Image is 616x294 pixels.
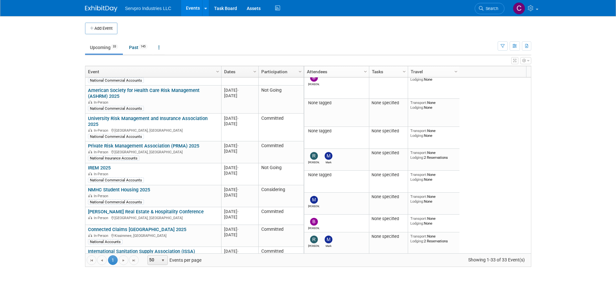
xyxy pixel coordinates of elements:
div: National Commercial Accounts [88,106,144,111]
img: Rick Dubois [310,152,318,160]
img: In-Person Event [88,150,92,153]
div: [DATE] [224,87,255,93]
div: [DATE] [224,116,255,121]
a: Participation [261,66,299,77]
div: National Accounts [88,239,123,244]
div: None specified [372,100,405,106]
div: [DATE] [224,227,255,232]
span: Servpro Industries LLC [125,6,171,11]
span: Transport: [410,100,427,105]
div: [GEOGRAPHIC_DATA], [GEOGRAPHIC_DATA] [88,149,218,155]
div: Maria Robertson [308,204,319,208]
div: None tagged [307,100,366,106]
td: Committed [258,247,304,275]
span: 50 [148,256,159,265]
a: Go to the previous page [97,255,107,265]
a: Column Settings [251,66,258,76]
div: None specified [372,150,405,156]
img: ExhibitDay [85,5,117,12]
div: None 2 Reservations [410,150,457,160]
div: [GEOGRAPHIC_DATA], [GEOGRAPHIC_DATA] [88,215,218,220]
div: None 2 Reservations [410,234,457,243]
div: None specified [372,128,405,134]
span: Lodging: [410,77,424,82]
div: [DATE] [224,187,255,192]
div: National Commercial Accounts [88,78,144,83]
div: Rick Dubois [308,160,319,164]
span: Go to the last page [131,258,136,263]
span: Transport: [410,150,427,155]
span: Lodging: [410,155,424,160]
div: [DATE] [224,209,255,214]
div: None None [410,128,457,138]
span: - [237,187,239,192]
span: Lodging: [410,133,424,138]
a: Upcoming33 [85,41,123,54]
span: Column Settings [215,69,220,74]
span: Go to the next page [121,258,126,263]
span: Go to the first page [89,258,94,263]
div: National Insurance Accounts [88,156,139,161]
div: [DATE] [224,232,255,238]
span: Transport: [410,234,427,238]
a: Column Settings [362,66,369,76]
div: None specified [372,234,405,239]
span: Column Settings [297,69,303,74]
img: In-Person Event [88,128,92,132]
div: National Commercial Accounts [88,134,144,139]
img: Chris Chassagneux [513,2,525,15]
span: Column Settings [402,69,407,74]
span: - [237,88,239,93]
a: Dates [224,66,254,77]
a: Column Settings [297,66,304,76]
div: None None [410,216,457,226]
img: In-Person Event [88,234,92,237]
span: Lodging: [410,239,424,243]
span: - [237,143,239,148]
span: Column Settings [453,69,459,74]
div: Mark Bristol [323,243,334,248]
div: None specified [372,194,405,199]
span: - [237,209,239,214]
td: Committed [258,225,304,247]
span: select [160,258,166,263]
span: 1 [108,255,118,265]
span: Showing 1-33 of 33 Event(s) [462,255,531,264]
div: [DATE] [224,170,255,176]
div: None None [410,72,457,82]
a: NMHC Student Housing 2025 [88,187,150,193]
div: Kissimmee, [GEOGRAPHIC_DATA] [88,233,218,238]
span: Transport: [410,172,427,177]
span: In-Person [94,234,110,238]
a: American Society for Health Care Risk Management (ASHRM) 2025 [88,87,200,99]
a: International Sanitation Supply Association (ISSA) [GEOGRAPHIC_DATA] 2025 [88,248,195,260]
img: Maria Robertson [310,196,318,204]
span: In-Person [94,150,110,154]
img: In-Person Event [88,100,92,104]
a: University Risk Management and Insurance Association 2025 [88,116,208,127]
a: [PERSON_NAME] Real Estate & Hospitality Conference [88,209,204,215]
td: Committed [258,207,304,225]
div: [DATE] [224,148,255,154]
div: None specified [372,216,405,221]
span: Lodging: [410,221,424,226]
span: Transport: [410,194,427,199]
div: None None [410,194,457,204]
span: Column Settings [252,69,257,74]
td: Not Going [258,163,304,185]
span: In-Person [94,216,110,220]
span: In-Person [94,194,110,198]
td: Committed [258,114,304,141]
span: Lodging: [410,105,424,110]
div: [DATE] [224,214,255,220]
div: Rick Dubois [308,243,319,248]
a: Event [88,66,217,77]
span: Column Settings [363,69,368,74]
img: In-Person Event [88,216,92,219]
div: None tagged [307,172,366,177]
span: In-Person [94,100,110,105]
a: Go to the last page [129,255,139,265]
button: Add Event [85,23,117,34]
div: [DATE] [224,93,255,98]
span: Go to the previous page [99,258,104,263]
